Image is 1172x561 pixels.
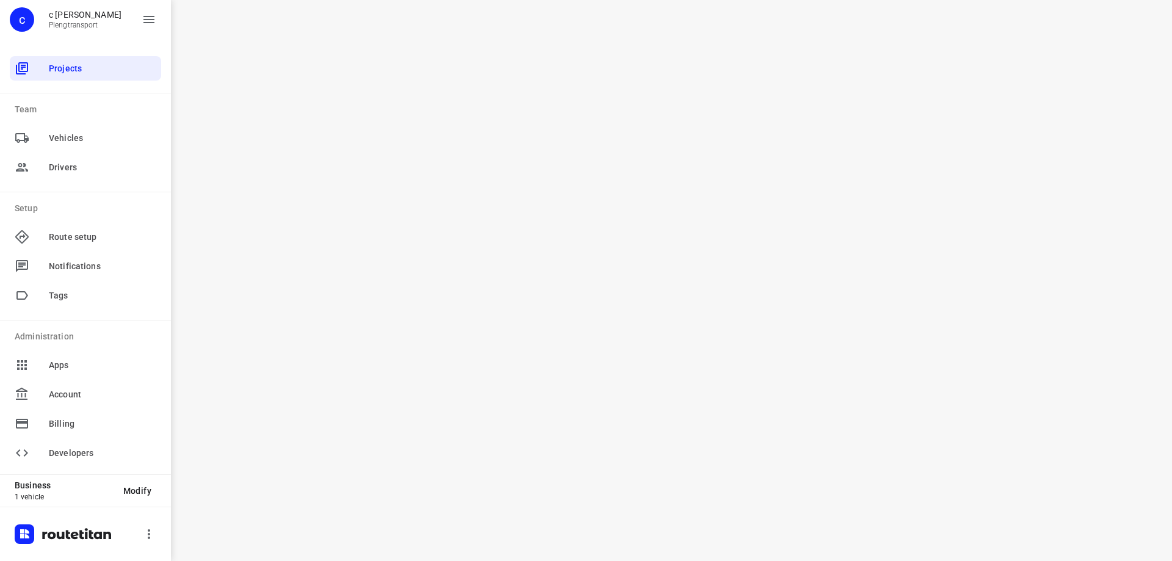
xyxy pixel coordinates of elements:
span: Account [49,388,156,401]
p: Administration [15,330,161,343]
div: Drivers [10,155,161,179]
p: Team [15,103,161,116]
div: Billing [10,411,161,436]
div: Projects [10,56,161,81]
span: Projects [49,62,156,75]
span: Notifications [49,260,156,273]
div: Developers [10,441,161,465]
p: 1 vehicle [15,493,114,501]
div: Tags [10,283,161,308]
span: Developers [49,447,156,460]
span: Apps [49,359,156,372]
div: Notifications [10,254,161,278]
div: Route setup [10,225,161,249]
button: Modify [114,480,161,502]
span: Drivers [49,161,156,174]
p: Plengtransport [49,21,121,29]
span: Modify [123,486,151,496]
span: Tags [49,289,156,302]
span: Billing [49,418,156,430]
div: c [10,7,34,32]
div: Account [10,382,161,407]
p: Setup [15,202,161,215]
span: Vehicles [49,132,156,145]
span: Route setup [49,231,156,244]
p: Business [15,480,114,490]
p: c blom [49,10,121,20]
div: Apps [10,353,161,377]
div: Vehicles [10,126,161,150]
